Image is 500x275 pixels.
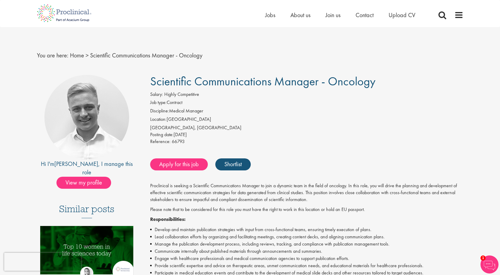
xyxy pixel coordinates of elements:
li: Engage with healthcare professionals and medical communication agencies to support publication ef... [150,255,463,262]
span: Scientific Communications Manager - Oncology [150,74,375,89]
li: Medical Manager [150,108,463,116]
a: About us [290,11,311,19]
a: Shortlist [215,158,251,170]
span: 1 [480,255,486,261]
img: Chatbot [480,255,498,273]
p: Proclinical is seeking a Scientific Communications Manager to join a dynamic team in the field of... [150,182,463,203]
label: Discipline: [150,108,169,115]
li: [GEOGRAPHIC_DATA] [150,116,463,124]
span: > [86,51,89,59]
a: Apply for this job [150,158,208,170]
li: Manage the publication development process, including reviews, tracking, and compliance with publ... [150,240,463,248]
img: Top 10 women in life sciences today [40,226,134,274]
span: 66793 [172,138,185,145]
strong: Responsibilities: [150,216,186,222]
label: Reference: [150,138,171,145]
li: Provide scientific expertise and advice on therapeutic areas, unmet communication needs, and educ... [150,262,463,269]
div: Hi I'm , I manage this role [37,160,137,177]
a: Upload CV [389,11,415,19]
li: Communicate internally about published materials through announcements and summaries. [150,248,463,255]
a: Jobs [265,11,275,19]
label: Job type: [150,99,167,106]
li: Develop and maintain publication strategies with input from cross-functional teams, ensuring time... [150,226,463,233]
span: You are here: [37,51,68,59]
a: View my profile [56,178,117,186]
li: Contract [150,99,463,108]
a: [PERSON_NAME] [54,160,98,168]
li: Lead collaboration efforts by organizing and facilitating meetings, creating content decks, and a... [150,233,463,240]
img: imeage of recruiter Joshua Bye [44,75,129,160]
div: [DATE] [150,131,463,138]
div: [GEOGRAPHIC_DATA], [GEOGRAPHIC_DATA] [150,124,463,131]
iframe: reCAPTCHA [4,253,81,271]
span: View my profile [56,177,111,189]
span: Highly Competitive [164,91,199,97]
span: Posting date: [150,131,174,138]
p: Please note that to be considered for this role you must have the right to work in this location ... [150,206,463,213]
a: Join us [326,11,341,19]
label: Salary: [150,91,163,98]
h3: Similar posts [59,204,114,218]
span: Scientific Communications Manager - Oncology [90,51,202,59]
label: Location: [150,116,167,123]
a: Contact [356,11,374,19]
a: breadcrumb link [70,51,84,59]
